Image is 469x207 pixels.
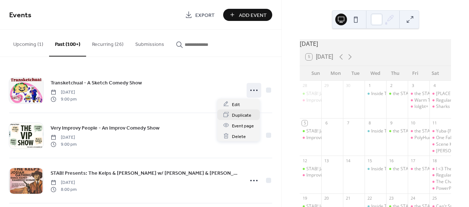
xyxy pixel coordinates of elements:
[388,158,394,163] div: 16
[429,97,451,103] div: Regular Exclusive Blend - Improv Comedy Show
[408,128,429,134] div: the STAB! show - Live Recording
[429,141,451,148] div: Scene Kids - Improv Comedy Show
[7,30,49,56] button: Upcoming (1)
[425,66,445,81] div: Sat
[324,196,329,201] div: 20
[51,134,77,141] span: [DATE]
[232,101,240,108] span: Edit
[9,8,32,22] span: Events
[306,97,424,103] div: Improvivor: STAB! Island - An Improv Comedy Competition
[345,158,351,163] div: 14
[306,172,424,178] div: Improvivor: STAB! Island - An Improv Comedy Competition
[345,120,351,126] div: 7
[300,128,321,134] div: STAB! Jam - Open Improv Jam
[432,158,437,163] div: 18
[300,97,321,103] div: Improvivor: STAB! Island - An Improv Comedy Competition
[300,91,321,97] div: STAB! Jam - Open Improv Jam
[365,128,386,134] div: Inside The Box - STAB!'s Online Community Game Night
[302,83,307,88] div: 28
[408,97,429,103] div: Warm Takes - An Improvised Stand-Up Show
[324,158,329,163] div: 13
[410,196,416,201] div: 24
[346,66,365,81] div: Tue
[306,91,366,97] div: STAB! Jam - Open Improv Jam
[408,91,429,97] div: the STAB! show - Live Recording
[302,158,307,163] div: 12
[232,132,246,140] span: Delete
[429,128,451,134] div: Yuba-Sutter Improv Club Presents: "Catch A Killer" - An Improv Comedy Show
[51,89,77,96] span: [DATE]
[386,128,408,134] div: the STAB! mic - Open Mic Comedy
[429,91,451,97] div: [PLACEHOLDER] - An Improv Comedy Show
[365,166,386,172] div: Inside The Box - STAB!'s Online Community Game Night
[393,128,462,134] div: the STAB! mic - Open Mic Comedy
[410,158,416,163] div: 17
[51,186,77,193] span: 8:00 pm
[408,103,429,110] div: lolgbt+ Presents: Say YAS! - Drag Talk Salon & Kiki
[300,135,321,141] div: Improvivor: STAB! Island - An Improv Comedy Competition
[325,66,345,81] div: Mon
[365,91,386,97] div: Inside The Box - STAB!'s Online Community Game Night
[388,196,394,201] div: 23
[393,91,462,97] div: the STAB! mic - Open Mic Comedy
[129,30,170,56] button: Submissions
[195,11,215,19] span: Export
[386,166,408,172] div: the STAB! mic - Open Mic Comedy
[302,120,307,126] div: 5
[429,166,451,172] div: I <3 The Internet - Improv Comedy Show
[51,79,142,87] a: Transketchual - A Sketch Comedy Show
[388,120,394,126] div: 9
[367,158,372,163] div: 15
[300,172,321,178] div: Improvivor: STAB! Island - An Improv Comedy Competition
[324,83,329,88] div: 29
[324,120,329,126] div: 6
[51,169,239,177] a: STAB! Presents: The Kelps & [PERSON_NAME] w/ [PERSON_NAME] & [PERSON_NAME]
[306,128,366,134] div: STAB! Jam - Open Improv Jam
[232,111,251,119] span: Duplicate
[408,135,429,141] div: PolyHumorous - The Improv Show Where Anything Can Happen
[232,122,254,130] span: Event page
[345,83,351,88] div: 30
[86,30,129,56] button: Recurring (26)
[300,39,451,48] div: [DATE]
[367,83,372,88] div: 1
[388,83,394,88] div: 2
[306,135,424,141] div: Improvivor: STAB! Island - An Improv Comedy Competition
[429,148,451,154] div: Dear Abby WTF? - Live Comedy Podcast Recording
[239,11,267,19] span: Add Event
[51,79,142,87] span: Transketchual - A Sketch Comedy Show
[51,124,159,132] a: Very Improvy People - An Improv Comedy Show
[51,179,77,186] span: [DATE]
[410,83,416,88] div: 3
[306,166,366,172] div: STAB! Jam - Open Improv Jam
[385,66,405,81] div: Thu
[365,66,385,81] div: Wed
[429,135,451,141] div: One Fall Improv - A Wrestling Inspired Improv Comedy Show
[386,91,408,97] div: the STAB! mic - Open Mic Comedy
[429,185,451,192] div: PowerPlay - Improv Comedy Show
[429,179,451,185] div: The Chafe - An Hour of Raw Stand-Up Bits
[51,96,77,102] span: 9:00 pm
[432,120,437,126] div: 11
[367,120,372,126] div: 8
[429,172,451,178] div: Regular Exclusive Blend - Improv Comedy Show
[51,141,77,148] span: 9:00 pm
[408,166,429,172] div: the STAB! show - Live Recording
[405,66,425,81] div: Fri
[300,166,321,172] div: STAB! Jam - Open Improv Jam
[367,196,372,201] div: 22
[432,83,437,88] div: 4
[302,196,307,201] div: 19
[429,103,451,110] div: Sharks Barksley - A Short Form Improv Comedy Show
[49,30,86,57] button: Past (100+)
[345,196,351,201] div: 21
[410,120,416,126] div: 10
[180,9,220,21] a: Export
[306,66,325,81] div: Sun
[223,9,272,21] button: Add Event
[432,196,437,201] div: 25
[393,166,462,172] div: the STAB! mic - Open Mic Comedy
